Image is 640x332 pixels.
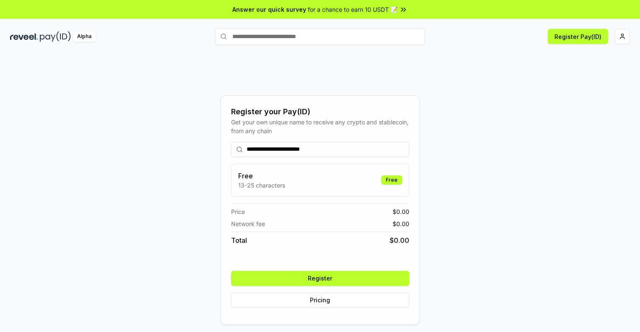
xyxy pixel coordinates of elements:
[10,31,38,42] img: reveel_dark
[231,271,409,286] button: Register
[40,31,71,42] img: pay_id
[231,219,265,228] span: Network fee
[231,118,409,135] div: Get your own unique name to receive any crypto and stablecoin, from any chain
[231,106,409,118] div: Register your Pay(ID)
[231,235,247,245] span: Total
[548,29,608,44] button: Register Pay(ID)
[73,31,96,42] div: Alpha
[231,207,245,216] span: Price
[238,171,285,181] h3: Free
[393,207,409,216] span: $ 0.00
[231,293,409,308] button: Pricing
[381,175,402,185] div: Free
[232,5,306,14] span: Answer our quick survey
[238,181,285,190] p: 13-25 characters
[393,219,409,228] span: $ 0.00
[390,235,409,245] span: $ 0.00
[308,5,398,14] span: for a chance to earn 10 USDT 📝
